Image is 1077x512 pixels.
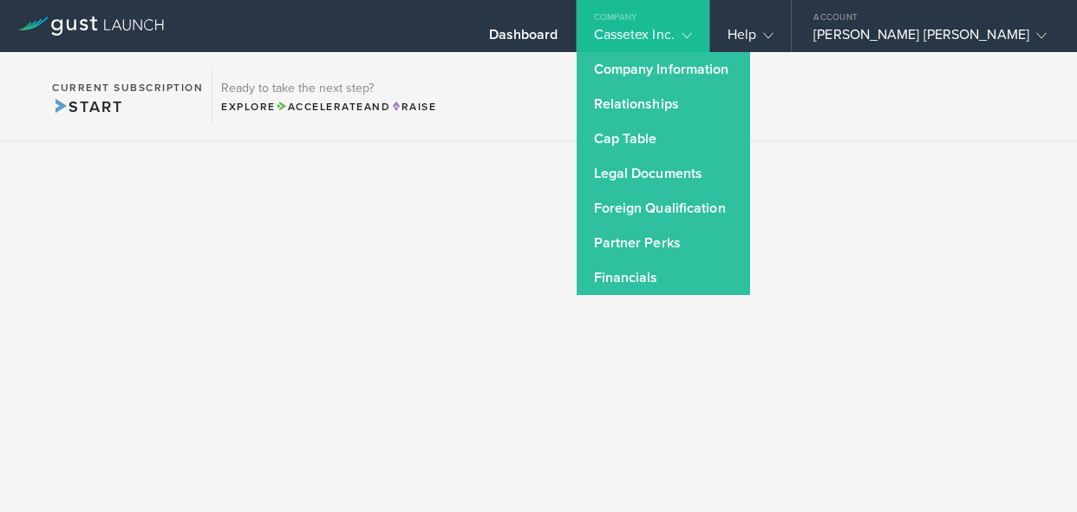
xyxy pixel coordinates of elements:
h2: Current Subscription [52,82,203,93]
div: Dashboard [489,26,558,52]
iframe: Chat Widget [990,429,1077,512]
span: Start [52,97,122,116]
div: [PERSON_NAME] [PERSON_NAME] [813,26,1047,52]
div: Ready to take the next step?ExploreAccelerateandRaise [212,69,445,123]
div: Cassetex Inc. [594,26,692,52]
span: Raise [390,101,436,113]
span: Accelerate [276,101,364,113]
h3: Ready to take the next step? [221,82,436,95]
div: Explore [221,99,436,115]
div: Help [728,26,773,52]
span: and [276,101,391,113]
